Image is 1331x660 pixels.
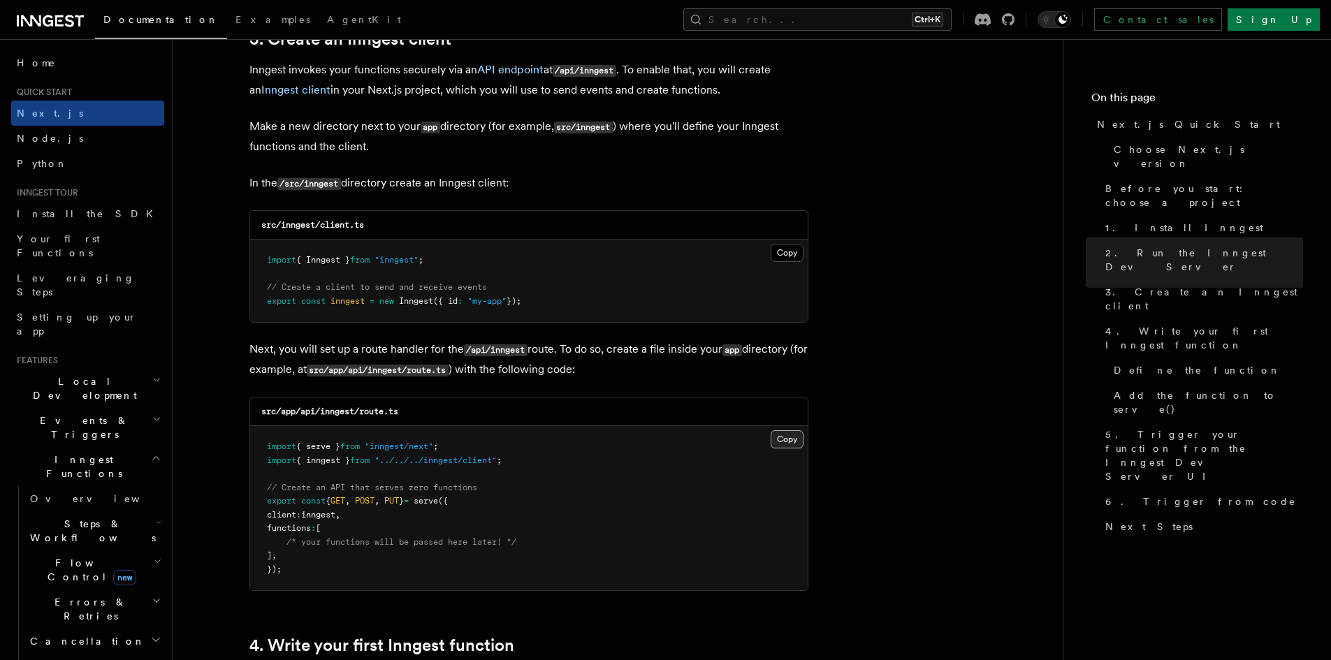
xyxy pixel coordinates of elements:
span: { inngest } [296,455,350,465]
a: 3. Create an Inngest client [1100,279,1303,318]
span: , [272,550,277,560]
span: ; [497,455,502,465]
button: Copy [771,430,803,448]
span: Add the function to serve() [1114,388,1303,416]
span: Cancellation [24,634,145,648]
code: /api/inngest [553,65,616,77]
span: : [311,523,316,533]
p: Make a new directory next to your directory (for example, ) where you'll define your Inngest func... [249,117,808,156]
span: GET [330,496,345,506]
a: Home [11,50,164,75]
span: Events & Triggers [11,413,152,441]
span: import [267,455,296,465]
span: { [326,496,330,506]
button: Flow Controlnew [24,550,164,589]
code: src/app/api/inngest/route.ts [261,406,398,416]
span: // Create a client to send and receive events [267,282,487,292]
a: Next.js Quick Start [1091,112,1303,137]
span: } [399,496,404,506]
span: Errors & Retries [24,595,152,623]
span: Examples [235,14,310,25]
span: "../../../inngest/client" [374,455,497,465]
span: client [267,510,296,520]
a: 5. Trigger your function from the Inngest Dev Server UI [1100,422,1303,489]
button: Cancellation [24,629,164,654]
a: API endpoint [477,63,544,76]
a: Node.js [11,126,164,151]
a: 1. Install Inngest [1100,215,1303,240]
a: Sign Up [1228,8,1320,31]
span: from [340,441,360,451]
span: Leveraging Steps [17,272,135,298]
span: Next Steps [1105,520,1193,534]
span: "inngest/next" [365,441,433,451]
span: = [370,296,374,306]
span: = [404,496,409,506]
span: POST [355,496,374,506]
span: 4. Write your first Inngest function [1105,324,1303,352]
a: Your first Functions [11,226,164,265]
span: import [267,255,296,265]
button: Search...Ctrl+K [683,8,952,31]
a: Inngest client [261,83,330,96]
span: ({ [438,496,448,506]
span: Define the function [1114,363,1281,377]
a: Overview [24,486,164,511]
p: In the directory create an Inngest client: [249,173,808,193]
span: 2. Run the Inngest Dev Server [1105,246,1303,274]
code: /src/inngest [277,178,341,190]
a: Add the function to serve() [1108,383,1303,422]
span: Your first Functions [17,233,100,258]
a: 2. Run the Inngest Dev Server [1100,240,1303,279]
button: Toggle dark mode [1038,11,1071,28]
span: "my-app" [467,296,507,306]
span: { serve } [296,441,340,451]
code: src/inngest [554,122,613,133]
h4: On this page [1091,89,1303,112]
span: inngest [301,510,335,520]
a: AgentKit [319,4,409,38]
kbd: Ctrl+K [912,13,943,27]
span: new [379,296,394,306]
span: , [345,496,350,506]
span: Inngest tour [11,187,78,198]
span: Node.js [17,133,83,144]
span: Overview [30,493,174,504]
a: Python [11,151,164,176]
span: "inngest" [374,255,419,265]
span: export [267,296,296,306]
a: Leveraging Steps [11,265,164,305]
span: Inngest [399,296,433,306]
a: Install the SDK [11,201,164,226]
span: , [335,510,340,520]
span: functions [267,523,311,533]
span: Before you start: choose a project [1105,182,1303,210]
span: AgentKit [327,14,401,25]
span: Local Development [11,374,152,402]
button: Inngest Functions [11,447,164,486]
code: app [722,344,742,356]
button: Events & Triggers [11,408,164,447]
a: Documentation [95,4,227,39]
a: Define the function [1108,358,1303,383]
p: Inngest invokes your functions securely via an at . To enable that, you will create an in your Ne... [249,60,808,100]
span: // Create an API that serves zero functions [267,483,477,492]
span: /* your functions will be passed here later! */ [286,537,516,547]
span: from [350,255,370,265]
a: Setting up your app [11,305,164,344]
span: [ [316,523,321,533]
code: app [421,122,440,133]
a: Before you start: choose a project [1100,176,1303,215]
span: Next.js Quick Start [1097,117,1280,131]
a: 4. Write your first Inngest function [249,636,514,655]
span: Setting up your app [17,311,137,337]
code: src/app/api/inngest/route.ts [307,365,449,376]
a: Contact sales [1094,8,1222,31]
span: serve [414,496,438,506]
a: Examples [227,4,319,38]
span: PUT [384,496,399,506]
span: 3. Create an Inngest client [1105,285,1303,313]
span: const [301,296,326,306]
span: Quick start [11,87,72,98]
a: Choose Next.js version [1108,137,1303,176]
